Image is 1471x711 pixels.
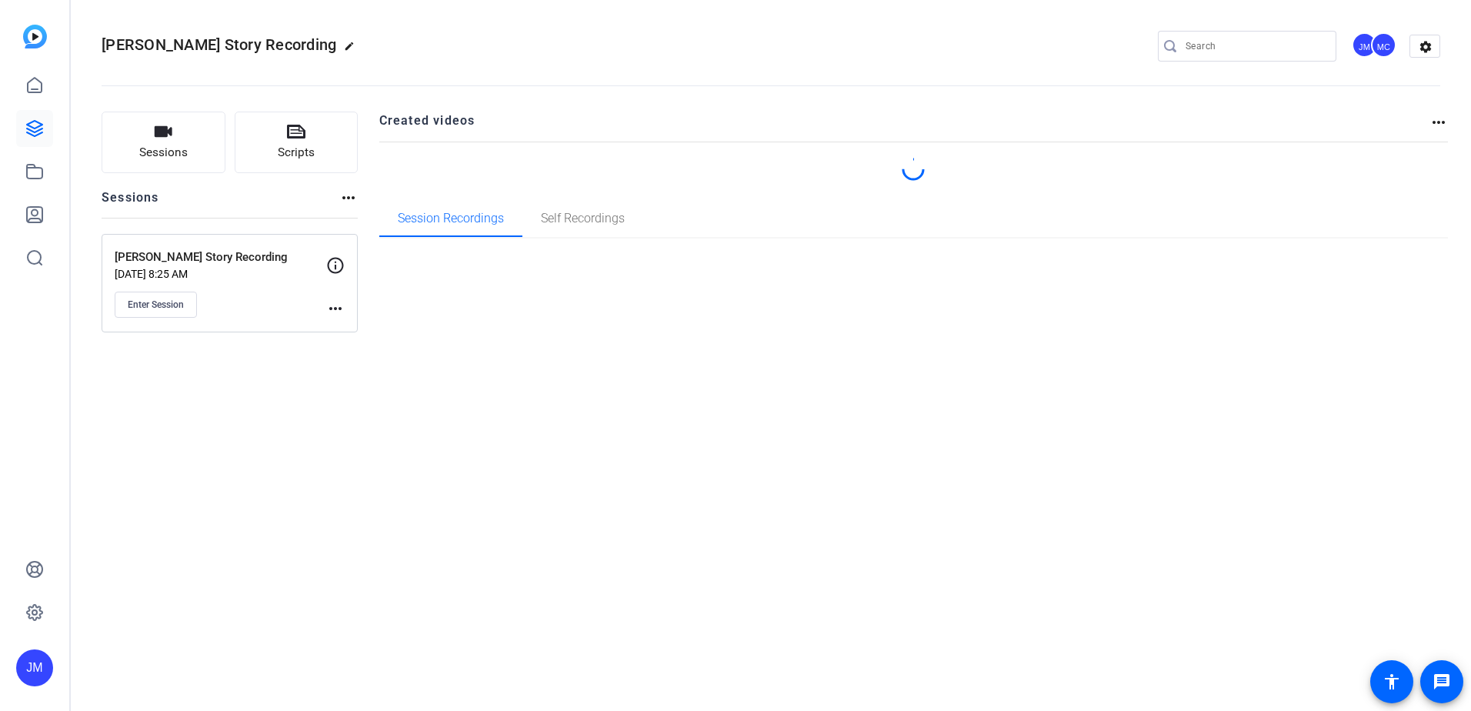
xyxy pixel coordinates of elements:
button: Enter Session [115,292,197,318]
div: JM [1352,32,1377,58]
span: [PERSON_NAME] Story Recording [102,35,336,54]
div: JM [16,649,53,686]
button: Scripts [235,112,359,173]
mat-icon: more_horiz [326,299,345,318]
h2: Created videos [379,112,1430,142]
ngx-avatar: Joey Martinez [1352,32,1379,59]
mat-icon: edit [344,41,362,59]
img: blue-gradient.svg [23,25,47,48]
p: [PERSON_NAME] Story Recording [115,249,326,266]
mat-icon: more_horiz [339,189,358,207]
span: Scripts [278,144,315,162]
mat-icon: more_horiz [1429,113,1448,132]
mat-icon: settings [1410,35,1441,58]
input: Search [1186,37,1324,55]
ngx-avatar: Mona Clifton [1371,32,1398,59]
div: MC [1371,32,1396,58]
span: Self Recordings [541,212,625,225]
span: Session Recordings [398,212,504,225]
mat-icon: accessibility [1383,673,1401,691]
p: [DATE] 8:25 AM [115,268,326,280]
span: Enter Session [128,299,184,311]
h2: Sessions [102,189,159,218]
span: Sessions [139,144,188,162]
mat-icon: message [1433,673,1451,691]
button: Sessions [102,112,225,173]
